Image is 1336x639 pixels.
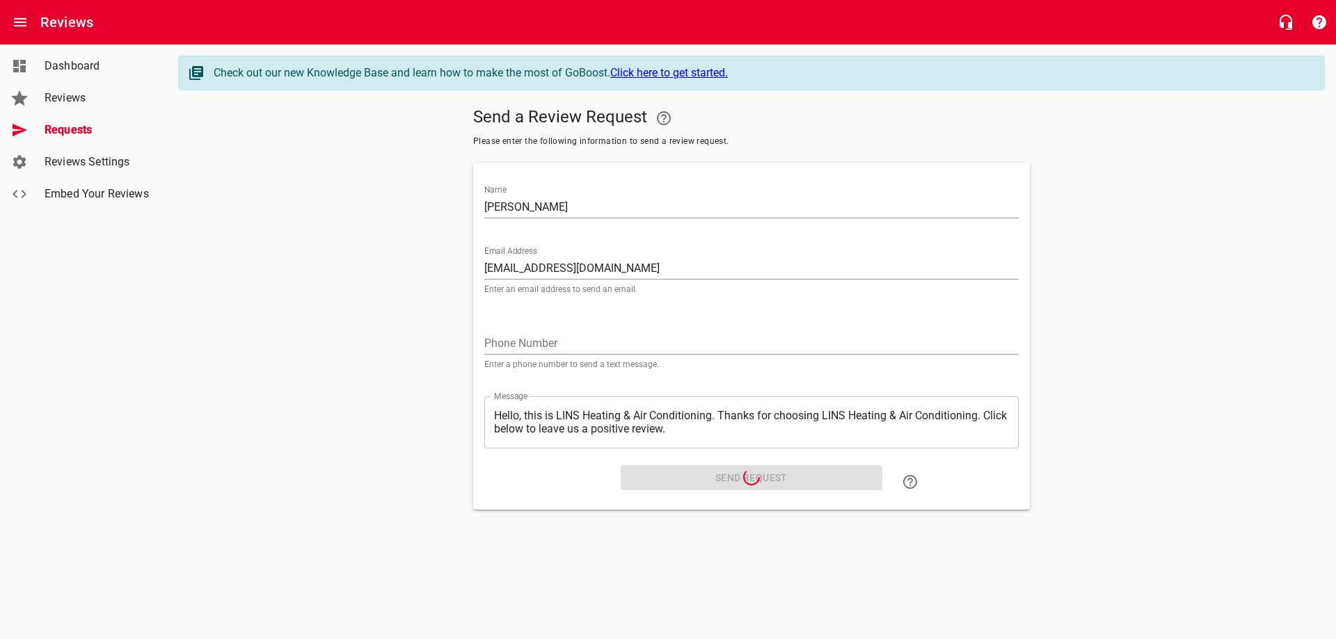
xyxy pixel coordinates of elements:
[1303,6,1336,39] button: Support Portal
[610,66,728,79] a: Click here to get started.
[473,135,1030,149] span: Please enter the following information to send a review request.
[473,102,1030,135] h5: Send a Review Request
[45,154,150,170] span: Reviews Settings
[484,285,1019,293] p: Enter an email address to send an email.
[1269,6,1303,39] button: Live Chat
[3,6,37,39] button: Open drawer
[45,122,150,138] span: Requests
[45,90,150,106] span: Reviews
[214,65,1310,81] div: Check out our new Knowledge Base and learn how to make the most of GoBoost.
[484,186,507,194] label: Name
[45,186,150,202] span: Embed Your Reviews
[484,360,1019,369] p: Enter a phone number to send a text message.
[45,58,150,74] span: Dashboard
[494,409,1009,435] textarea: Hello, this is LINS Heating & Air Conditioning. Thanks for choosing LINS Heating & Air Conditioni...
[484,247,537,255] label: Email Address
[647,102,681,135] a: Your Google or Facebook account must be connected to "Send a Review Request"
[893,465,927,499] a: Learn how to "Send a Review Request"
[40,11,93,33] h6: Reviews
